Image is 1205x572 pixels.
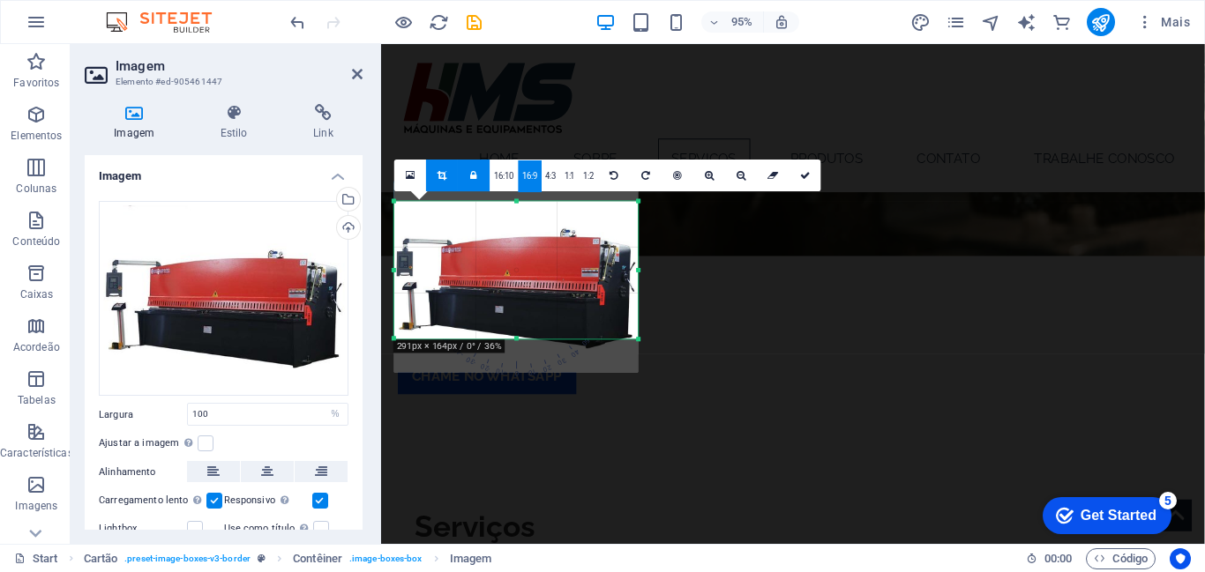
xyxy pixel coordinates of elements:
span: Clique para selecionar. Clique duas vezes para editar [84,548,118,569]
a: Mais zoom [693,160,725,191]
h4: Imagem [85,104,191,141]
button: save [463,11,484,33]
label: Ajustar a imagem [99,433,198,454]
i: Salvar (Ctrl+S) [464,12,484,33]
nav: breadcrumb [84,548,492,569]
label: Responsivo [224,490,312,511]
i: e-Commerce [1052,12,1072,33]
span: . image-boxes-box [349,548,423,569]
p: Tabelas [18,393,56,407]
button: pages [946,11,967,33]
span: : [1057,552,1059,565]
a: 1:2 [580,160,598,192]
a: Reinicializar [758,160,790,191]
button: Usercentrics [1170,548,1191,569]
a: Menos zoom [725,160,757,191]
a: 1:1 [560,160,579,192]
label: Lightbox [99,518,187,539]
i: Publicar [1090,12,1111,33]
span: Clique para selecionar. Clique duas vezes para editar [450,548,492,569]
span: Clique para selecionar. Clique duas vezes para editar [293,548,342,569]
p: Imagens [15,499,57,513]
h4: Link [284,104,363,141]
button: 95% [701,11,764,33]
a: Clique para cancelar a seleção. Clique duas vezes para abrir as Páginas [14,548,58,569]
button: text_generator [1016,11,1037,33]
div: Get Started [52,19,128,35]
i: Este elemento é uma predefinição personalizável [258,553,266,563]
h6: Tempo de sessão [1026,548,1073,569]
button: navigator [981,11,1002,33]
i: Recarregar página [429,12,449,33]
button: Mais [1129,8,1197,36]
button: Código [1086,548,1156,569]
label: Use como título [224,518,313,539]
a: Centro [662,160,693,191]
a: 16:10 [490,160,519,192]
h4: Estilo [191,104,283,141]
div: Get Started 5 items remaining, 0% complete [14,9,143,46]
h3: Elemento #ed-905461447 [116,74,327,90]
a: Manter proporção [458,160,490,191]
p: Elementos [11,129,62,143]
button: undo [287,11,308,33]
label: Largura [99,410,187,420]
button: design [910,11,932,33]
p: Colunas [16,182,56,196]
img: Editor Logo [101,11,234,33]
label: Carregamento lento [99,490,206,511]
p: Favoritos [13,76,59,90]
a: Selecione arquivos do gerenciador de arquivos, galeria de fotos ou faça upload de arquivo(s) [394,160,426,191]
i: Desfazer: Alterar imagem (Ctrl+Z) [288,12,308,33]
h6: 95% [728,11,756,33]
a: Modo de recorte [426,160,458,191]
i: Design (Ctrl+Alt+Y) [910,12,931,33]
p: Caixas [20,287,54,301]
i: Páginas (Ctrl+Alt+S) [946,12,966,33]
span: Mais [1136,13,1190,31]
a: Confirme [790,160,821,191]
a: 16:9 [518,160,542,192]
span: 00 00 [1044,548,1072,569]
a: Girar 90° para a direita [630,160,662,191]
h4: Imagem [85,155,363,187]
button: commerce [1052,11,1073,33]
button: reload [428,11,449,33]
p: Acordeão [13,340,60,354]
a: 4:3 [542,160,560,192]
button: publish [1087,8,1115,36]
i: Navegador [981,12,1001,33]
i: Ao redimensionar, ajusta automaticamente o nível de zoom para caber no dispositivo escolhido. [774,14,790,30]
h2: Imagem [116,58,363,74]
span: . preset-image-boxes-v3-border [124,548,251,569]
div: DobradeirahidrulicaDAC360-Shear-5-800x620-OY08r0POCVizOttcTdyvJQ.jpg [99,201,348,397]
label: Alinhamento [99,462,187,483]
a: Girar 90° para a esquerda [598,160,630,191]
span: Código [1094,548,1148,569]
p: Conteúdo [12,234,60,249]
div: 5 [131,4,148,21]
i: AI Writer [1016,12,1037,33]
